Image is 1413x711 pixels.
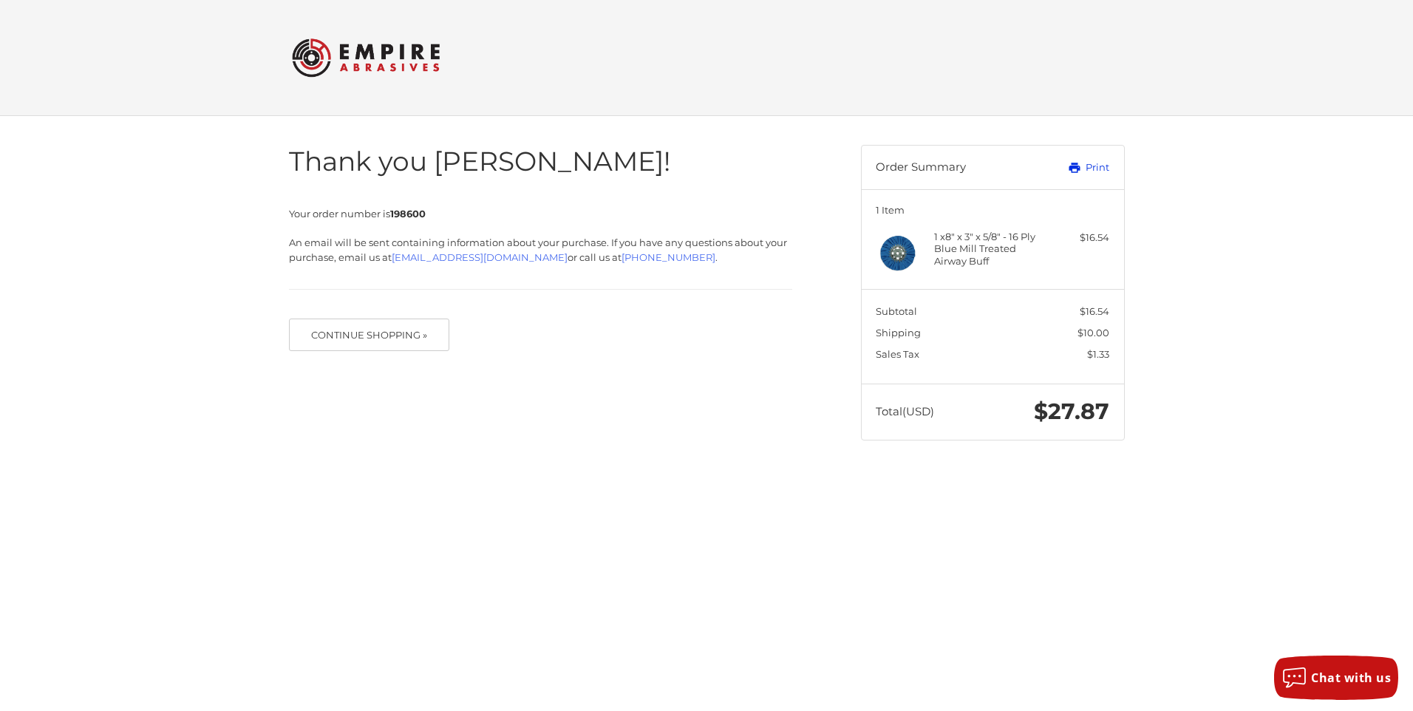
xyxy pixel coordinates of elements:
a: Print [1036,160,1109,175]
span: $27.87 [1034,398,1109,425]
span: Shipping [876,327,921,339]
h3: 1 Item [876,204,1109,216]
span: Total (USD) [876,404,934,418]
span: Sales Tax [876,348,919,360]
span: $1.33 [1087,348,1109,360]
h1: Thank you [PERSON_NAME]! [289,145,792,178]
span: An email will be sent containing information about your purchase. If you have any questions about... [289,237,787,263]
span: $16.54 [1080,305,1109,317]
img: Empire Abrasives [292,29,440,86]
button: Chat with us [1274,656,1398,700]
strong: 198600 [390,208,426,220]
span: Your order number is [289,208,426,220]
span: Subtotal [876,305,917,317]
span: Chat with us [1311,670,1391,686]
a: [PHONE_NUMBER] [622,251,715,263]
span: $10.00 [1077,327,1109,339]
button: Continue Shopping » [289,319,450,351]
h4: 1 x 8" x 3" x 5/8" - 16 Ply Blue Mill Treated Airway Buff [934,231,1047,267]
h3: Order Summary [876,160,1036,175]
a: [EMAIL_ADDRESS][DOMAIN_NAME] [392,251,568,263]
div: $16.54 [1051,231,1109,245]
